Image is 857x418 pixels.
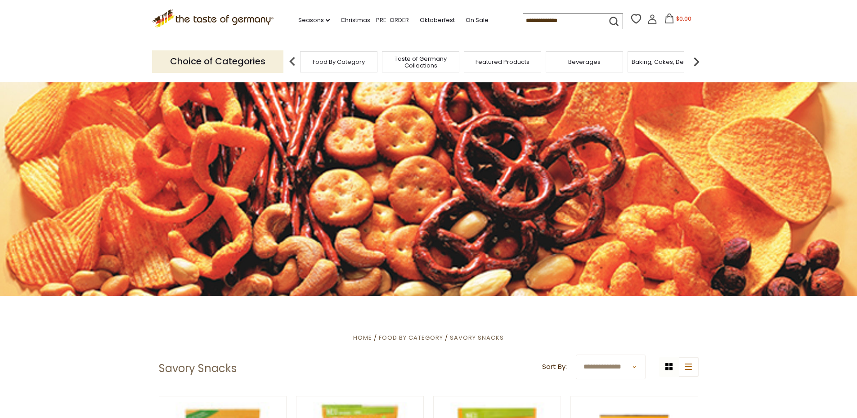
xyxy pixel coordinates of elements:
[313,58,365,65] a: Food By Category
[542,361,567,373] label: Sort By:
[659,13,697,27] button: $0.00
[283,53,301,71] img: previous arrow
[632,58,701,65] a: Baking, Cakes, Desserts
[420,15,455,25] a: Oktoberfest
[353,333,372,342] a: Home
[450,333,504,342] a: Savory Snacks
[476,58,529,65] a: Featured Products
[676,15,691,22] span: $0.00
[298,15,330,25] a: Seasons
[159,362,237,375] h1: Savory Snacks
[568,58,601,65] a: Beverages
[385,55,457,69] a: Taste of Germany Collections
[379,333,443,342] a: Food By Category
[687,53,705,71] img: next arrow
[466,15,489,25] a: On Sale
[341,15,409,25] a: Christmas - PRE-ORDER
[152,50,283,72] p: Choice of Categories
